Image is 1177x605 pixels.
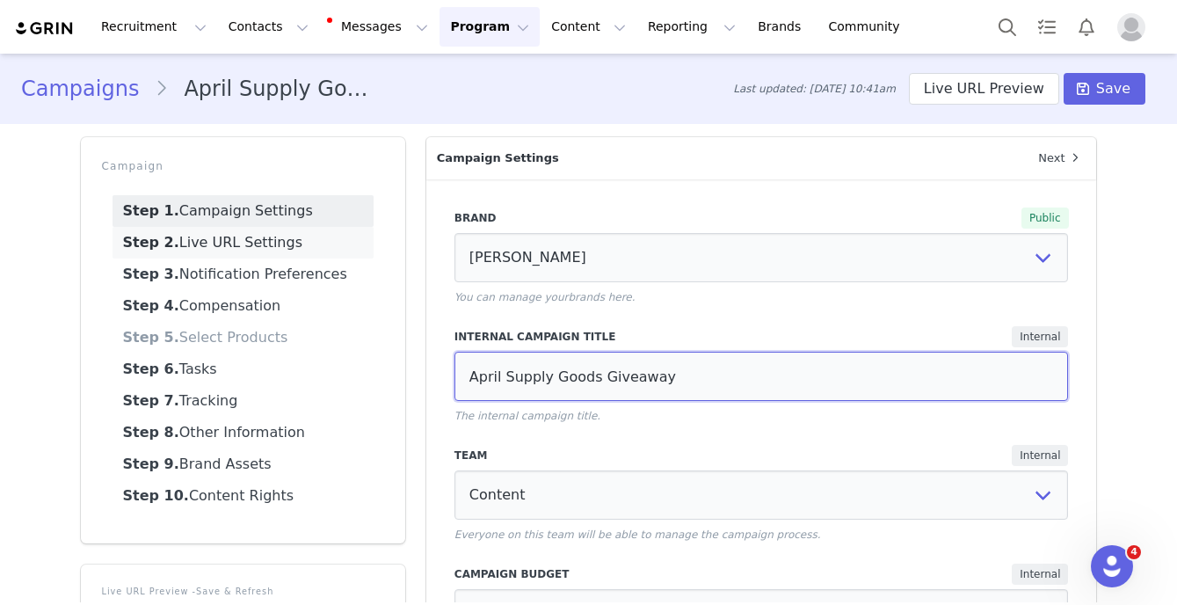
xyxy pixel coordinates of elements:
a: Other Information [113,417,374,448]
span: Public [1021,208,1069,229]
label: Campaign Budget [454,566,777,582]
button: Search [988,7,1027,47]
strong: Step 3. [123,266,179,282]
a: Compensation [113,290,374,322]
span: 4 [1127,545,1141,559]
strong: Step 8. [123,424,179,441]
button: Notifications [1067,7,1106,47]
a: Tracking [113,385,374,417]
button: Content [541,7,636,47]
a: Next [1028,137,1096,179]
a: Brands [747,7,817,47]
a: Brand Assets [113,448,374,480]
p: Live URL Preview - [102,586,384,599]
button: Reporting [637,7,746,47]
label: Brand [454,210,782,226]
strong: Step 5. [123,329,179,346]
span: Last updated: [DATE] 10:41am [733,81,896,97]
a: Campaign Settings [113,195,374,227]
a: Community [818,7,919,47]
p: You can manage your . [454,289,1069,305]
strong: Step 2. [123,234,179,251]
iframe: Intercom live chat [1091,545,1133,587]
img: grin logo [14,20,76,37]
strong: Step 9. [123,456,179,472]
a: Tasks [113,354,374,385]
label: Team [454,448,777,463]
img: placeholder-profile.jpg [1117,13,1145,41]
strong: Step 10. [123,487,189,504]
span: Internal [1012,564,1068,585]
button: Program [440,7,540,47]
label: Internal Campaign Title [454,329,777,345]
strong: Step 6. [123,361,179,377]
button: Recruitment [91,7,217,47]
span: Save [1096,78,1130,99]
a: Notification Preferences [113,259,374,290]
a: Save & Refresh [196,587,273,596]
p: Everyone on this team will be able to manage the campaign process. [454,527,1069,543]
a: Content Rights [113,480,374,512]
button: Save [1064,73,1145,105]
select: Select Brand [454,233,1069,282]
strong: Step 7. [123,392,179,409]
button: Messages [320,7,439,47]
button: Profile [1107,13,1163,41]
strong: Step 1. [123,202,179,219]
input: Add title here [454,352,1069,401]
a: Live URL Settings [113,227,374,259]
button: Live URL Preview [909,73,1059,105]
span: Internal [1012,326,1068,347]
button: Contacts [218,7,319,47]
p: Campaign [102,158,384,174]
strong: Step 4. [123,297,179,314]
p: The internal campaign title. [454,408,1069,424]
select: Select Team [454,470,1069,520]
p: Campaign Settings [426,137,1028,179]
a: brands here [569,291,632,303]
a: Select Products [113,322,374,354]
a: Tasks [1028,7,1066,47]
span: Internal [1012,445,1068,466]
a: Campaigns [21,73,155,105]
